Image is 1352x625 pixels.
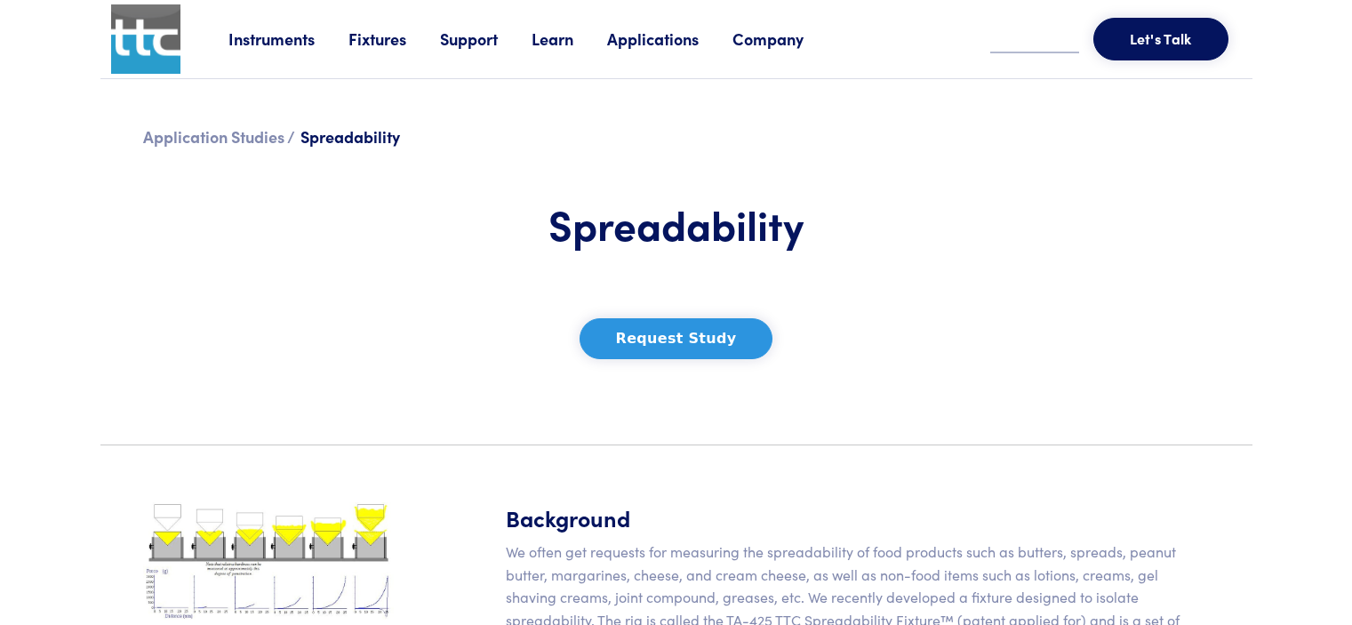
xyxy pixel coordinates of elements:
[415,198,938,250] h1: Spreadability
[440,28,532,50] a: Support
[348,28,440,50] a: Fixtures
[532,28,607,50] a: Learn
[111,4,180,74] img: ttc_logo_1x1_v1.0.png
[607,28,732,50] a: Applications
[300,125,400,148] span: Spreadability
[506,502,1210,533] h5: Background
[228,28,348,50] a: Instruments
[1093,18,1228,60] button: Let's Talk
[732,28,837,50] a: Company
[580,318,773,359] button: Request Study
[143,125,295,148] a: Application Studies /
